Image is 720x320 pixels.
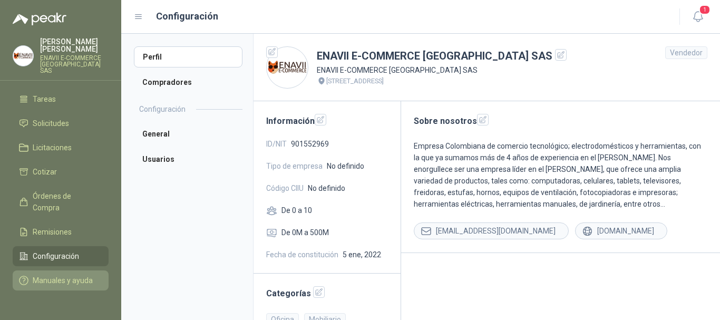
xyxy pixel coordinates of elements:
h2: Configuración [139,103,186,115]
p: Empresa Colombiana de comercio tecnológico; electrodomésticos y herramientas, con la que ya sumam... [414,140,707,210]
a: Configuración [13,246,109,266]
div: [EMAIL_ADDRESS][DOMAIN_NAME] [414,222,569,239]
p: ENAVII E-COMMERCE [GEOGRAPHIC_DATA] SAS [40,55,109,74]
span: No definido [327,160,364,172]
span: Manuales y ayuda [33,275,93,286]
span: ID/NIT [266,138,287,150]
a: Usuarios [134,149,242,170]
div: [DOMAIN_NAME] [575,222,667,239]
span: 901552969 [291,138,329,150]
span: Tipo de empresa [266,160,323,172]
span: Licitaciones [33,142,72,153]
h1: ENAVII E-COMMERCE [GEOGRAPHIC_DATA] SAS [317,48,567,64]
span: Cotizar [33,166,57,178]
span: 1 [699,5,711,15]
p: [PERSON_NAME] [PERSON_NAME] [40,38,109,53]
span: Fecha de constitución [266,249,338,260]
span: No definido [308,182,345,194]
p: [STREET_ADDRESS] [326,76,384,86]
button: 1 [688,7,707,26]
span: De 0 a 10 [281,205,312,216]
span: 5 ene, 2022 [343,249,381,260]
h2: Información [266,114,388,128]
img: Company Logo [13,46,33,66]
a: General [134,123,242,144]
a: Cotizar [13,162,109,182]
a: Remisiones [13,222,109,242]
h2: Sobre nosotros [414,114,707,128]
a: Compradores [134,72,242,93]
a: Licitaciones [13,138,109,158]
span: Tareas [33,93,56,105]
a: Manuales y ayuda [13,270,109,290]
a: Tareas [13,89,109,109]
span: De 0M a 500M [281,227,329,238]
h1: Configuración [156,9,218,24]
p: ENAVII E-COMMERCE [GEOGRAPHIC_DATA] SAS [317,64,567,76]
img: Company Logo [267,47,308,88]
a: Solicitudes [13,113,109,133]
span: Solicitudes [33,118,69,129]
span: Código CIIU [266,182,304,194]
span: Configuración [33,250,79,262]
a: Perfil [134,46,242,67]
a: Órdenes de Compra [13,186,109,218]
img: Logo peakr [13,13,66,25]
span: Órdenes de Compra [33,190,99,214]
h2: Categorías [266,286,388,300]
span: Remisiones [33,226,72,238]
div: Vendedor [665,46,707,59]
